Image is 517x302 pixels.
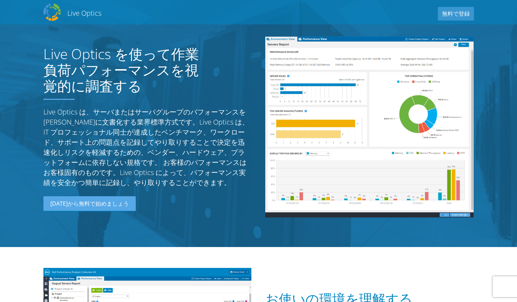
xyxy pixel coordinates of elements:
[43,196,136,212] a: [DATE]から無料で始めましょう
[67,8,101,18] h2: Live Optics
[43,46,200,94] h1: Live Optics を使って作業負荷パフォーマンスを視覚的に調査する
[265,37,474,217] img: Server Report
[438,7,474,21] a: 無料で登録
[43,107,252,188] p: Live Optics は、サーバまたはサーバグループのパフォーマンスを[PERSON_NAME]に文書化する業界標準方式です。Live Optics は、IT プロフェッショナル同士が達成した...
[43,3,61,21] img: Dell Dpack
